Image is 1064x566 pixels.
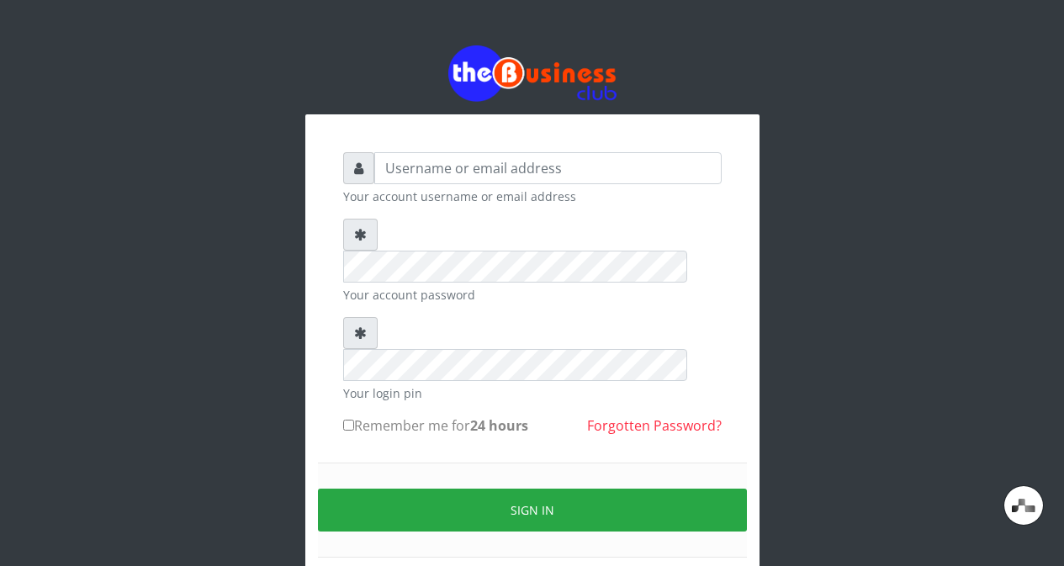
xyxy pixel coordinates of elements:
img: svg+xml,%3Csvg%20xmlns%3D%22http%3A%2F%2Fwww.w3.org%2F2000%2Fsvg%22%20width%3D%2228%22%20height%3... [1012,499,1035,512]
input: Remember me for24 hours [343,420,354,431]
label: Remember me for [343,415,528,436]
input: Username or email address [374,152,722,184]
small: Your login pin [343,384,722,402]
small: Your account username or email address [343,188,722,205]
button: Sign in [318,489,747,532]
small: Your account password [343,286,722,304]
a: Forgotten Password? [587,416,722,435]
b: 24 hours [470,416,528,435]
